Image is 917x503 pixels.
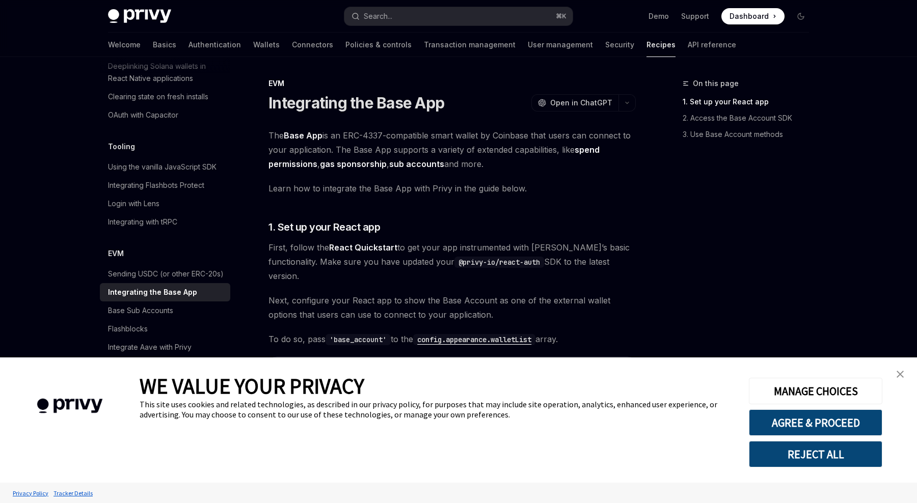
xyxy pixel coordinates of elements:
a: Security [605,33,634,57]
a: Connectors [292,33,333,57]
div: Base Sub Accounts [108,304,173,317]
a: Support [681,11,709,21]
a: Recipes [646,33,676,57]
span: Learn how to integrate the Base App with Privy in the guide below. [268,181,636,195]
h5: EVM [108,247,124,260]
div: Integrating with tRPC [108,216,177,228]
a: 3. Use Base Account methods [683,126,817,143]
a: API reference [688,33,736,57]
img: company logo [15,384,124,428]
div: Integrating Flashbots Protect [108,179,204,191]
a: Integrating the Base App [100,283,230,301]
span: Dashboard [730,11,769,21]
a: Welcome [108,33,141,57]
button: Search...⌘K [344,7,573,25]
a: Clearing state on fresh installs [100,88,230,106]
a: config.appearance.walletList [413,334,535,344]
span: WE VALUE YOUR PRIVACY [140,373,364,399]
span: Next, configure your React app to show the Base Account as one of the external wallet options tha... [268,293,636,322]
button: MANAGE CHOICES [749,378,882,404]
img: dark logo [108,9,171,23]
a: Basics [153,33,176,57]
a: React Quickstart [329,242,397,253]
div: OAuth with Capacitor [108,109,178,121]
code: config.appearance.walletList [413,334,535,345]
a: Privacy Policy [10,484,51,502]
a: Transaction management [424,33,516,57]
a: Dashboard [721,8,785,24]
div: This site uses cookies and related technologies, as described in our privacy policy, for purposes... [140,399,734,420]
a: gas sponsorship [320,159,387,170]
a: close banner [890,364,910,384]
span: The is an ERC-4337-compatible smart wallet by Coinbase that users can connect to your application... [268,128,636,171]
div: Login with Lens [108,198,159,210]
a: Login with Lens [100,194,230,213]
a: 2. Access the Base Account SDK [683,110,817,126]
span: First, follow the to get your app instrumented with [PERSON_NAME]’s basic functionality. Make sur... [268,240,636,283]
a: OAuth with Capacitor [100,106,230,124]
a: Integrate Aave with Privy [100,338,230,356]
a: Policies & controls [345,33,412,57]
a: Base Sub Accounts [100,301,230,320]
span: Open in ChatGPT [550,98,612,108]
div: Integrating the Base App [108,286,197,298]
a: Integrating with tRPC [100,213,230,231]
a: Using the vanilla JavaScript SDK [100,158,230,176]
h5: Tooling [108,141,135,153]
a: Sending USDC (or other ERC-20s) [100,265,230,283]
span: To do so, pass to the array. [268,332,636,346]
code: 'base_account' [326,334,391,345]
div: Using the vanilla JavaScript SDK [108,161,217,173]
div: Clearing state on fresh installs [108,91,208,103]
div: Search... [364,10,392,22]
a: sub accounts [389,159,444,170]
a: User management [528,33,593,57]
span: 1. Set up your React app [268,220,380,234]
a: 1. Set up your React app [683,94,817,110]
button: AGREE & PROCEED [749,409,882,436]
div: Sending USDC (or other ERC-20s) [108,268,224,280]
button: Toggle dark mode [793,8,809,24]
button: Open in ChatGPT [531,94,618,111]
a: Authentication [188,33,241,57]
div: EVM [268,78,636,89]
a: Demo [649,11,669,21]
h1: Integrating the Base App [268,94,444,112]
code: @privy-io/react-auth [454,257,544,268]
span: ⌘ K [556,12,567,20]
strong: Base App [284,130,322,141]
div: Flashblocks [108,323,148,335]
div: Integrate Aave with Privy [108,341,192,353]
a: Tracker Details [51,484,95,502]
button: REJECT ALL [749,441,882,467]
a: Flashblocks [100,320,230,338]
a: Wallets [253,33,280,57]
a: Building on Morpho with Privy [100,356,230,375]
img: close banner [897,371,904,378]
span: On this page [693,77,739,90]
a: Integrating Flashbots Protect [100,176,230,194]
